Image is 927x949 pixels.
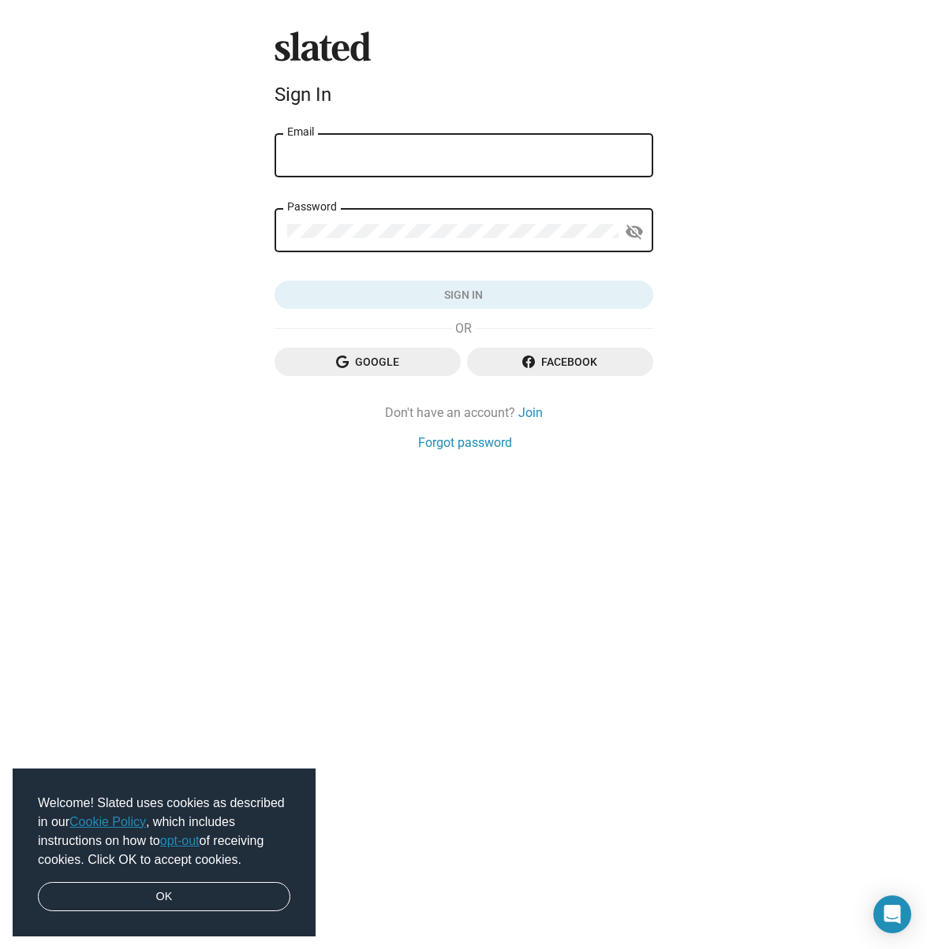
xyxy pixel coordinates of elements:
div: Open Intercom Messenger [873,895,911,933]
div: Sign In [275,84,653,106]
a: opt-out [160,834,200,847]
a: dismiss cookie message [38,882,290,912]
span: Facebook [480,348,641,376]
a: Join [518,404,543,421]
span: Welcome! Slated uses cookies as described in our , which includes instructions on how to of recei... [38,794,290,869]
span: Google [287,348,448,376]
button: Google [275,348,461,376]
mat-icon: visibility_off [625,220,644,244]
button: Show password [619,216,650,247]
button: Facebook [467,348,653,376]
a: Cookie Policy [69,815,146,828]
sl-branding: Sign In [275,32,653,112]
a: Forgot password [418,434,512,451]
div: cookieconsent [13,769,316,937]
div: Don't have an account? [275,404,653,421]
